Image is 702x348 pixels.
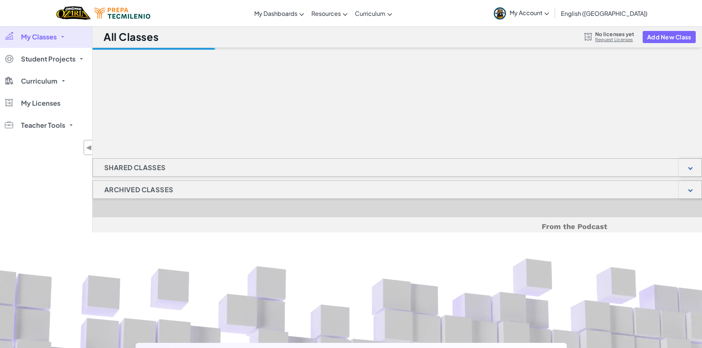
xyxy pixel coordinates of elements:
[510,9,549,17] span: My Account
[56,6,91,21] a: Ozaria by CodeCombat logo
[494,7,506,20] img: avatar
[490,1,553,25] a: My Account
[21,100,60,106] span: My Licenses
[311,10,341,17] span: Resources
[187,221,607,232] h5: From the Podcast
[21,56,76,62] span: Student Projects
[254,10,297,17] span: My Dashboards
[56,6,91,21] img: Home
[595,31,634,37] span: No licenses yet
[561,10,647,17] span: English ([GEOGRAPHIC_DATA])
[643,31,696,43] button: Add New Class
[21,78,57,84] span: Curriculum
[308,3,351,23] a: Resources
[351,3,396,23] a: Curriculum
[104,30,158,44] h1: All Classes
[557,3,651,23] a: English ([GEOGRAPHIC_DATA])
[93,180,185,199] h1: Archived Classes
[355,10,385,17] span: Curriculum
[93,158,177,177] h1: Shared Classes
[21,122,65,129] span: Teacher Tools
[595,37,634,43] a: Request Licenses
[94,8,150,19] img: Tecmilenio logo
[86,142,92,153] span: ◀
[251,3,308,23] a: My Dashboards
[21,34,57,40] span: My Classes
